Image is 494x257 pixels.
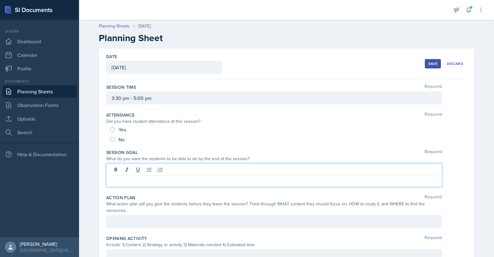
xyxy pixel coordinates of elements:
div: Did you have student attendance at this session? [106,118,442,125]
div: Documents [2,79,77,84]
span: Required [425,195,442,201]
a: Search [2,126,77,139]
a: Calendar [2,49,77,61]
label: Session Goal [106,149,138,156]
a: Planning Sheets [2,85,77,98]
a: Planning Sheets [99,23,130,29]
h2: Planning Sheet [99,32,474,44]
a: Uploads [2,113,77,125]
span: No [119,136,125,143]
div: What do you want the students to be able to do by the end of the session? [106,156,442,162]
a: Dashboard [2,35,77,48]
button: Discard [443,59,467,68]
a: Profile [2,62,77,75]
div: [PERSON_NAME] [20,241,74,247]
span: Required [425,112,442,118]
span: Required [425,84,442,90]
div: Discard [447,61,463,66]
button: Save [425,59,441,68]
p: 3:30 pm - 5:00 pm [111,94,437,102]
div: Help & Documentation [2,148,77,161]
label: Attendance [106,112,135,118]
a: Observation Forms [2,99,77,111]
div: Save [428,61,437,66]
span: Yes [119,126,126,133]
div: Leader [2,28,77,34]
label: Date [106,54,117,60]
div: What action plan will you give the students before they leave the session? Think through WHAT con... [106,201,442,214]
label: Opening Activity [106,235,147,242]
span: Required [425,149,442,156]
span: Required [425,235,442,242]
div: [DATE] [138,23,151,29]
label: Session Time [106,84,136,90]
div: Include: 1) Content 2) Strategy or activity 3) Materials needed 4) Estimated time [106,242,442,248]
div: [GEOGRAPHIC_DATA][US_STATE] in [GEOGRAPHIC_DATA] [20,247,74,253]
label: Action Plan [106,195,136,201]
